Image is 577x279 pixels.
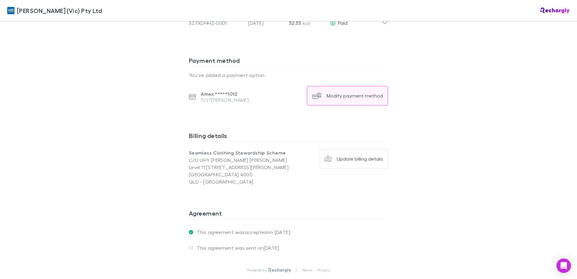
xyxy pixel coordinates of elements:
[189,149,288,156] p: Seamless Clothing Stewardship Scheme
[247,268,268,273] p: Powered by
[189,132,388,142] h3: Billing details
[540,8,570,14] img: Rechargly Logo
[189,57,388,66] h3: Payment method
[189,72,388,79] p: You’ve added a payment option.
[320,149,388,168] button: Update billing details
[189,19,243,27] div: SZ7XDHHZ-0001
[189,171,288,178] p: [GEOGRAPHIC_DATA] 4000
[189,210,388,219] h3: Agreement
[327,93,383,99] div: Modify payment method
[302,268,312,273] a: Terms
[248,19,284,27] p: [DATE]
[337,156,383,162] div: Update billing details
[302,21,311,26] span: AUD
[296,268,297,273] p: |
[338,20,347,26] span: Paid
[268,268,291,273] img: Rechargly Logo
[317,268,330,273] a: Privacy
[289,20,301,26] span: 52.53
[189,178,288,185] p: QLD - [GEOGRAPHIC_DATA]
[201,97,249,103] p: 11/27 [PERSON_NAME]
[307,86,388,105] button: Modify payment method
[17,6,102,15] span: [PERSON_NAME] (Vic) Pty Ltd
[189,156,288,171] p: C/O UHY [PERSON_NAME] [PERSON_NAME] Level 11 [STREET_ADDRESS][PERSON_NAME]
[193,229,291,235] p: This agreement was accepted on [DATE] .
[312,91,322,101] img: Modify payment method's Logo
[193,245,280,251] p: This agreement was sent on [DATE] .
[7,7,14,14] img: William Buck (Vic) Pty Ltd's Logo
[556,258,571,273] div: Open Intercom Messenger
